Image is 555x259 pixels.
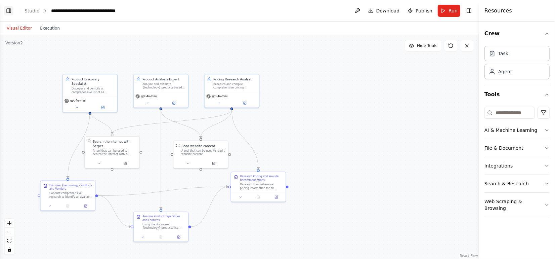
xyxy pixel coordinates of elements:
button: Tools [484,85,550,104]
button: Open in side panel [161,100,186,106]
div: A tool that can be used to read a website content. [181,149,225,156]
button: Publish [405,5,435,17]
button: Open in side panel [90,105,116,110]
div: Product Analysis ExpertAnalyze and evaluate {technology} products based on their capabilities, fe... [133,74,188,108]
button: Visual Editor [3,24,36,32]
div: Analyze and evaluate {technology} products based on their capabilities, features, and technical s... [142,82,185,89]
img: ScrapeWebsiteTool [176,144,180,147]
div: Analyze Product Capabilities and FeaturesUsing the discovered {technology} products list, conduct... [133,212,188,242]
div: Conduct comprehensive research to identify all available products that provide {technology} solut... [49,192,92,199]
div: Research Pricing and Provide Recommendations [240,175,283,182]
div: Research Pricing and Provide RecommendationsResearch comprehensive pricing information for all id... [231,172,286,202]
button: Open in side panel [113,161,138,166]
a: Studio [25,8,40,13]
button: No output available [249,194,268,200]
g: Edge from a85e00ac-b0cb-42a2-884d-57c1b03ce215 to 0078b574-9041-4acb-b102-827c0bd59e73 [191,185,228,229]
button: zoom out [5,228,14,236]
g: Edge from 69594ffc-bc3e-4e97-b905-3931772b5aa5 to 5d364ebb-e014-440b-ba6c-b67e91a7564b [159,110,203,138]
div: Analyze Product Capabilities and Features [142,215,185,222]
div: SerperDevToolSearch the internet with SerperA tool that can be used to search the internet with a... [84,136,140,169]
div: Pricing Research Analyst [213,77,256,81]
button: Open in side panel [201,161,226,166]
button: Hide Tools [405,40,441,51]
button: Open in side panel [269,194,284,200]
g: Edge from 66e7d7f0-29e2-423a-bc4d-13c5ffe11d5b to 0078b574-9041-4acb-b102-827c0bd59e73 [98,185,228,198]
span: gpt-4o-mini [70,99,86,103]
div: Product Discovery SpecialistDiscover and compile a comprehensive list of all products that provid... [62,74,118,112]
nav: breadcrumb [25,7,127,14]
span: Download [376,7,400,14]
span: Run [449,7,458,14]
div: React Flow controls [5,219,14,254]
button: Show left sidebar [4,6,13,15]
g: Edge from c33fe37b-53a6-40ab-8b1c-d19eae5a75c7 to 66e7d7f0-29e2-423a-bc4d-13c5ffe11d5b [66,110,92,178]
g: Edge from c33fe37b-53a6-40ab-8b1c-d19eae5a75c7 to 0073475c-8c9f-4992-8987-40197c1bd2b6 [88,110,114,134]
div: Discover and compile a comprehensive list of all products that provide {technology} solutions, in... [72,87,115,94]
div: Pricing Research AnalystResearch and compile comprehensive pricing information for {technology} p... [204,74,259,108]
a: React Flow attribution [460,254,478,258]
div: Discover {technology} Products and VendorsConduct comprehensive research to identify all availabl... [40,181,95,211]
div: Read website content [181,144,215,148]
button: Hide right sidebar [464,6,474,15]
div: Version 2 [5,40,23,46]
button: Web Scraping & Browsing [484,193,550,217]
button: Open in side panel [78,203,93,209]
button: Execution [36,24,64,32]
div: Crew [484,43,550,85]
div: Tools [484,104,550,223]
button: No output available [152,234,170,240]
h4: Resources [484,7,512,15]
g: Edge from fe0631e4-383b-4694-8982-76fcb078de30 to 0078b574-9041-4acb-b102-827c0bd59e73 [229,110,260,169]
div: ScrapeWebsiteToolRead website contentA tool that can be used to read a website content. [173,141,228,168]
div: A tool that can be used to search the internet with a search_query. Supports different search typ... [93,149,137,156]
button: Open in side panel [232,100,257,106]
button: Download [366,5,402,17]
span: Publish [416,7,432,14]
div: Task [498,50,508,57]
button: File & Document [484,139,550,157]
div: Research and compile comprehensive pricing information for {technology} products and provide stra... [213,82,256,89]
g: Edge from fe0631e4-383b-4694-8982-76fcb078de30 to 5d364ebb-e014-440b-ba6c-b67e91a7564b [199,110,234,138]
g: Edge from fe0631e4-383b-4694-8982-76fcb078de30 to 0073475c-8c9f-4992-8987-40197c1bd2b6 [110,110,234,134]
button: No output available [58,203,77,209]
button: toggle interactivity [5,245,14,254]
div: Product Discovery Specialist [72,77,115,86]
img: SerperDevTool [87,139,91,143]
div: Research comprehensive pricing information for all identified {technology} products. Gather prici... [240,183,283,190]
div: Product Analysis Expert [142,77,185,81]
span: Hide Tools [417,43,437,48]
div: Using the discovered {technology} products list, conduct detailed analysis of each product's capa... [142,223,185,230]
g: Edge from 66e7d7f0-29e2-423a-bc4d-13c5ffe11d5b to a85e00ac-b0cb-42a2-884d-57c1b03ce215 [98,193,131,229]
button: Crew [484,24,550,43]
div: Agent [498,68,512,75]
span: gpt-4o-mini [212,95,227,98]
span: gpt-4o-mini [141,95,157,98]
button: Run [438,5,460,17]
button: Open in side panel [171,234,186,240]
g: Edge from 69594ffc-bc3e-4e97-b905-3931772b5aa5 to a85e00ac-b0cb-42a2-884d-57c1b03ce215 [159,110,163,209]
div: Search the internet with Serper [93,139,137,148]
button: Search & Research [484,175,550,192]
div: Discover {technology} Products and Vendors [49,184,92,191]
button: zoom in [5,219,14,228]
button: Integrations [484,157,550,175]
button: AI & Machine Learning [484,121,550,139]
button: fit view [5,236,14,245]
